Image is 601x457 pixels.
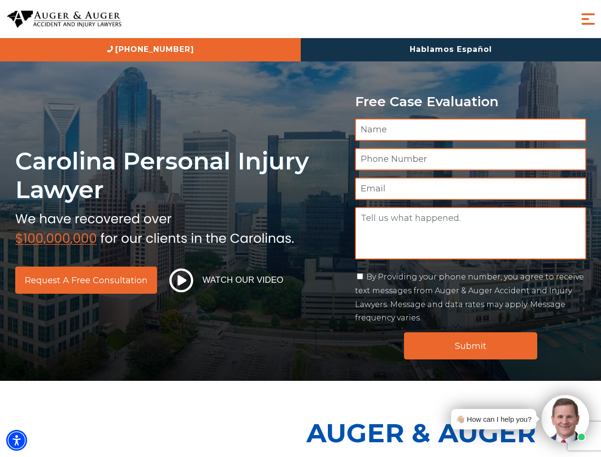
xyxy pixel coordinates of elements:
[355,148,586,170] input: Phone Number
[7,10,121,28] img: Auger & Auger Accident and Injury Lawyers Logo
[355,94,586,109] p: Free Case Evaluation
[355,272,584,322] label: By Providing your phone number, you agree to receive text messages from Auger & Auger Accident an...
[6,430,27,451] div: Accessibility Menu
[15,147,344,204] h1: Carolina Personal Injury Lawyer
[15,267,157,294] a: Request a Free Consultation
[306,409,596,457] p: Auger & Auger
[167,268,286,293] button: Watch Our Video
[579,10,598,29] button: Menu
[404,332,537,359] input: Submit
[542,395,589,443] img: Intaker widget Avatar
[15,209,294,245] img: sub text
[25,276,148,285] span: Request a Free Consultation
[456,413,532,426] div: 👋🏼 How can I help you?
[355,119,586,141] input: Name
[355,178,586,200] input: Email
